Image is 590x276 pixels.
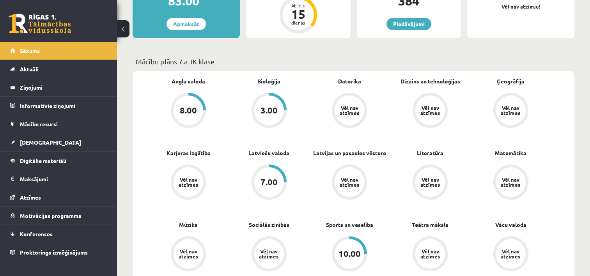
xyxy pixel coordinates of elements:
span: Aktuāli [20,65,39,73]
a: Ziņojumi [10,78,107,96]
a: Apmaksāt [167,18,206,30]
a: Vācu valoda [495,221,526,229]
p: Vēl nav atzīmju! [471,3,571,11]
legend: Ziņojumi [20,78,107,96]
div: Vēl nav atzīmes [500,249,522,259]
a: Digitālie materiāli [10,152,107,170]
div: Vēl nav atzīmes [338,177,360,187]
a: Motivācijas programma [10,207,107,225]
div: 8.00 [180,106,197,115]
a: Aktuāli [10,60,107,78]
a: Karjeras izglītība [167,149,211,157]
div: dienas [287,20,310,25]
a: 8.00 [148,93,229,129]
a: 7.00 [229,165,310,201]
span: Motivācijas programma [20,212,82,219]
a: Rīgas 1. Tālmācības vidusskola [9,14,71,33]
a: Vēl nav atzīmes [470,93,551,129]
span: [DEMOGRAPHIC_DATA] [20,139,81,146]
legend: Informatīvie ziņojumi [20,97,107,115]
a: Vēl nav atzīmes [309,165,390,201]
a: Vēl nav atzīmes [148,236,229,273]
div: 10.00 [338,249,361,258]
div: 15 [287,8,310,20]
div: Vēl nav atzīmes [419,177,441,187]
a: Bioloģija [257,77,280,85]
a: Vēl nav atzīmes [229,236,310,273]
div: 3.00 [260,106,278,115]
a: Literatūra [417,149,443,157]
a: 10.00 [309,236,390,273]
a: Angļu valoda [172,77,205,85]
div: Vēl nav atzīmes [258,249,280,259]
a: Vēl nav atzīmes [148,165,229,201]
span: Sākums [20,47,40,54]
a: Dizains un tehnoloģijas [400,77,460,85]
div: Vēl nav atzīmes [500,177,522,187]
div: Vēl nav atzīmes [419,249,441,259]
a: Vēl nav atzīmes [390,165,471,201]
a: Konferences [10,225,107,243]
legend: Maksājumi [20,170,107,188]
a: Vēl nav atzīmes [390,93,471,129]
a: Vēl nav atzīmes [470,165,551,201]
a: Sākums [10,42,107,60]
a: Sociālās zinības [249,221,289,229]
a: Mācību resursi [10,115,107,133]
a: Matemātika [495,149,526,157]
a: Atzīmes [10,188,107,206]
div: Vēl nav atzīmes [338,105,360,115]
a: Datorika [338,77,361,85]
span: Konferences [20,230,53,237]
div: Vēl nav atzīmes [500,105,522,115]
div: 7.00 [260,178,278,186]
a: Vēl nav atzīmes [470,236,551,273]
p: Mācību plāns 7.a JK klase [136,56,571,67]
a: Mūzika [179,221,198,229]
span: Atzīmes [20,194,41,201]
a: Proktoringa izmēģinājums [10,243,107,261]
a: Latviešu valoda [248,149,289,157]
a: Piedāvājumi [386,18,431,30]
span: Mācību resursi [20,120,58,127]
a: Informatīvie ziņojumi [10,97,107,115]
a: Vēl nav atzīmes [309,93,390,129]
a: 3.00 [229,93,310,129]
a: Teātra māksla [412,221,448,229]
div: Vēl nav atzīmes [419,105,441,115]
a: Vēl nav atzīmes [390,236,471,273]
a: Latvijas un pasaules vēsture [313,149,386,157]
a: [DEMOGRAPHIC_DATA] [10,133,107,151]
span: Digitālie materiāli [20,157,66,164]
div: Vēl nav atzīmes [177,249,199,259]
a: Ģeogrāfija [497,77,524,85]
a: Sports un veselība [326,221,373,229]
div: Atlicis [287,3,310,8]
span: Proktoringa izmēģinājums [20,249,88,256]
div: Vēl nav atzīmes [177,177,199,187]
a: Maksājumi [10,170,107,188]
